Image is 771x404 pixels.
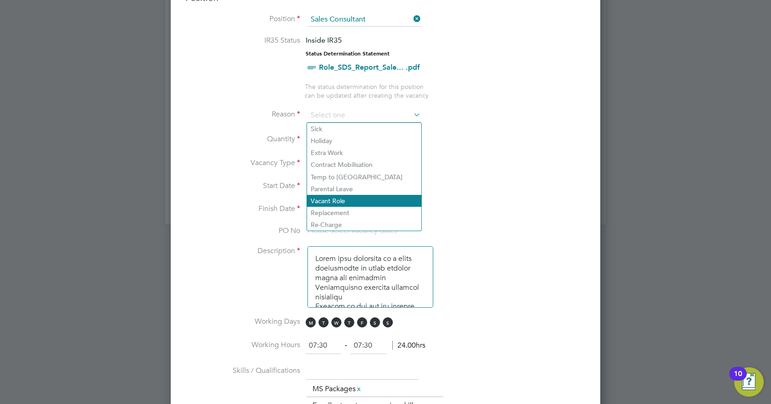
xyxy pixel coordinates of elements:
[351,338,386,354] input: 17:00
[307,171,421,183] li: Temp to [GEOGRAPHIC_DATA]
[307,159,421,171] li: Contract Mobilisation
[734,374,742,386] div: 10
[185,36,300,45] label: IR35 Status
[307,123,421,135] li: Sick
[185,158,300,168] label: Vacancy Type
[734,367,764,397] button: Open Resource Center, 10 new notifications
[307,147,421,159] li: Extra Work
[318,317,329,327] span: T
[307,183,421,195] li: Parental Leave
[344,317,354,327] span: T
[305,83,429,99] span: The status determination for this position can be updated after creating the vacancy
[357,317,367,327] span: F
[185,14,300,24] label: Position
[392,341,425,350] span: 24.00hrs
[307,13,421,27] input: Search for...
[307,109,421,122] input: Select one
[306,338,341,354] input: 08:00
[307,219,421,231] li: Re-Charge
[185,181,300,191] label: Start Date
[319,63,420,72] a: Role_SDS_Report_Sale... .pdf
[356,383,362,395] a: x
[306,317,316,327] span: M
[185,366,300,376] label: Skills / Qualifications
[307,226,397,235] span: Please select vacancy dates
[185,226,300,236] label: PO No
[307,135,421,147] li: Holiday
[383,317,393,327] span: S
[309,383,366,395] li: MS Packages
[185,246,300,256] label: Description
[185,317,300,327] label: Working Days
[306,36,342,44] span: Inside IR35
[307,207,421,219] li: Replacement
[185,110,300,119] label: Reason
[331,317,341,327] span: W
[343,341,349,350] span: ‐
[185,204,300,214] label: Finish Date
[306,50,390,57] strong: Status Determination Statement
[185,340,300,350] label: Working Hours
[185,134,300,144] label: Quantity
[307,195,421,207] li: Vacant Role
[370,317,380,327] span: S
